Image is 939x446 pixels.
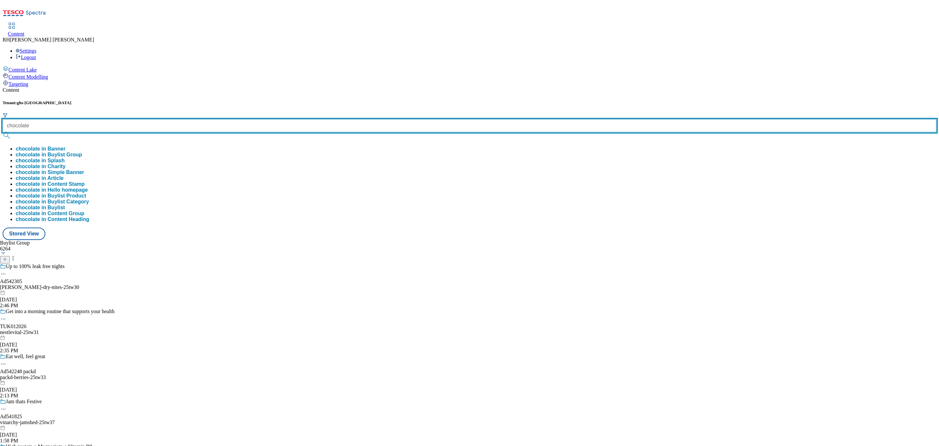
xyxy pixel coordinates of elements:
[8,81,28,87] span: Targeting
[48,181,85,187] span: Content Stamp
[16,211,84,216] button: chocolate in Content Group
[17,100,71,105] span: ghs-[GEOGRAPHIC_DATA]
[16,152,82,158] button: chocolate in Buylist Group
[6,399,42,405] div: Jam thats Festive
[3,113,8,118] svg: Search Filters
[10,37,94,42] span: [PERSON_NAME] [PERSON_NAME]
[48,152,82,157] span: Buylist Group
[16,181,85,187] div: chocolate in
[48,199,89,204] span: Buylist Category
[3,80,936,87] a: Targeting
[16,164,66,169] div: chocolate in
[3,37,10,42] span: RH
[3,87,936,93] div: Content
[16,205,65,211] button: chocolate in Buylist
[16,193,86,199] button: chocolate in Buylist Product
[8,67,37,72] span: Content Lake
[8,23,24,37] a: Content
[16,199,89,205] button: chocolate in Buylist Category
[16,55,36,60] a: Logout
[8,74,48,80] span: Content Modelling
[16,181,85,187] button: chocolate in Content Stamp
[16,158,65,164] button: chocolate in Splash
[3,100,936,105] h5: Tenant:
[6,309,114,314] div: Get into a morning routine that supports your health
[16,152,82,158] div: chocolate in
[48,211,84,216] span: Content Group
[6,354,45,359] div: Eat well, feel great
[16,48,37,54] a: Settings
[3,66,936,73] a: Content Lake
[16,211,84,216] div: chocolate in
[16,146,66,152] button: chocolate in Banner
[16,164,66,169] button: chocolate in Charity
[16,187,88,193] button: chocolate in Hello homepage
[16,216,89,222] button: chocolate in Content Heading
[48,164,66,169] span: Charity
[16,175,64,181] button: chocolate in Article
[8,31,24,37] span: Content
[3,73,936,80] a: Content Modelling
[16,169,84,175] button: chocolate in Simple Banner
[3,119,936,132] input: Search
[16,199,89,205] div: chocolate in
[3,228,45,240] button: Stored View
[6,263,65,269] div: Up to 100% leak free nights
